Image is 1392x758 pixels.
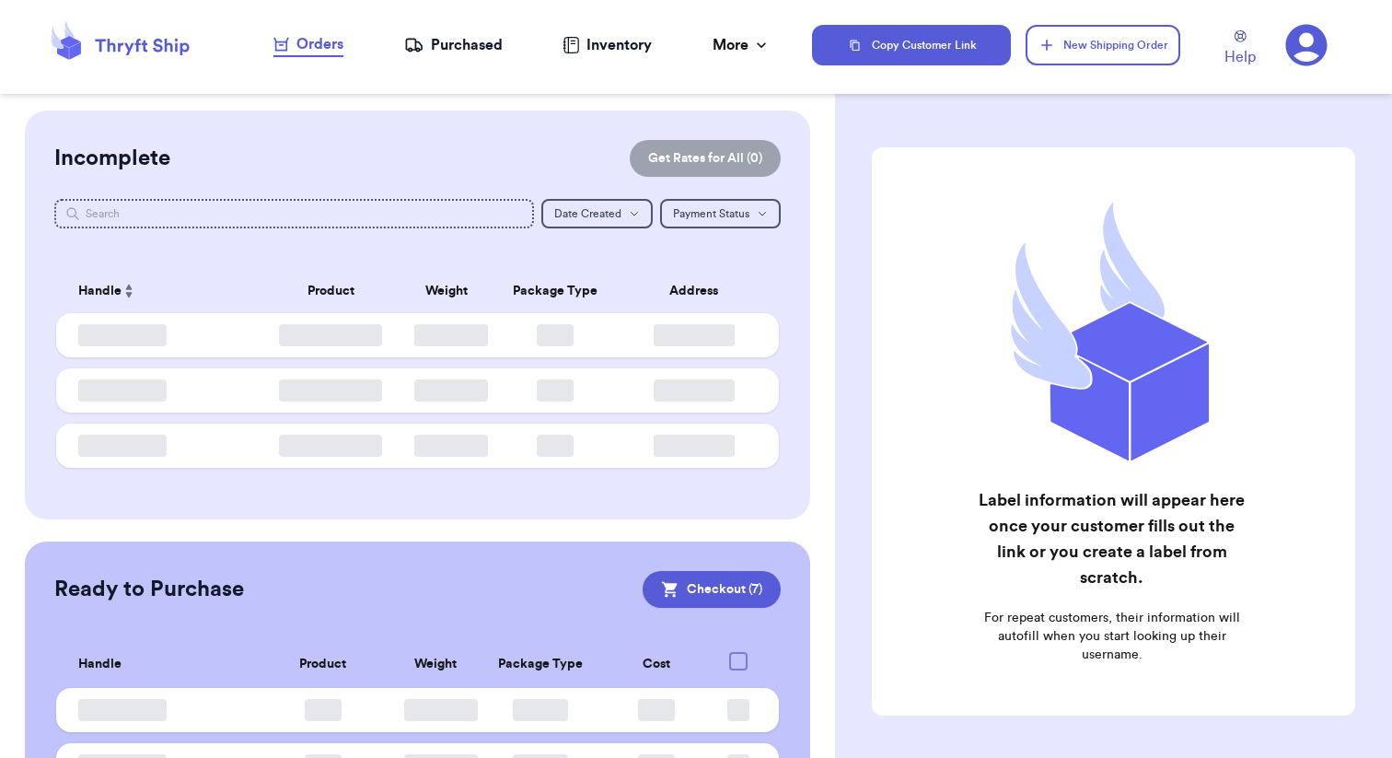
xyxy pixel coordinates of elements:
[713,34,771,56] div: More
[393,641,477,688] th: Weight
[78,655,122,674] span: Handle
[273,33,343,55] div: Orders
[563,34,652,56] a: Inventory
[643,571,781,608] button: Checkout (7)
[812,25,1011,65] button: Copy Customer Link
[404,34,503,56] a: Purchased
[259,269,403,313] th: Product
[977,487,1247,590] h2: Label information will appear here once your customer fills out the link or you create a label fr...
[253,641,393,688] th: Product
[1224,46,1256,68] span: Help
[660,199,781,228] button: Payment Status
[1224,30,1256,68] a: Help
[273,33,343,57] a: Orders
[477,641,603,688] th: Package Type
[54,144,170,173] h2: Incomplete
[54,575,244,604] h2: Ready to Purchase
[604,641,709,688] th: Cost
[54,199,534,228] input: Search
[122,280,136,302] button: Sort ascending
[78,282,122,301] span: Handle
[620,269,779,313] th: Address
[490,269,620,313] th: Package Type
[673,208,749,219] span: Payment Status
[554,208,621,219] span: Date Created
[541,199,653,228] button: Date Created
[1026,25,1180,65] button: New Shipping Order
[403,269,490,313] th: Weight
[977,609,1247,664] p: For repeat customers, their information will autofill when you start looking up their username.
[630,140,781,177] button: Get Rates for All (0)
